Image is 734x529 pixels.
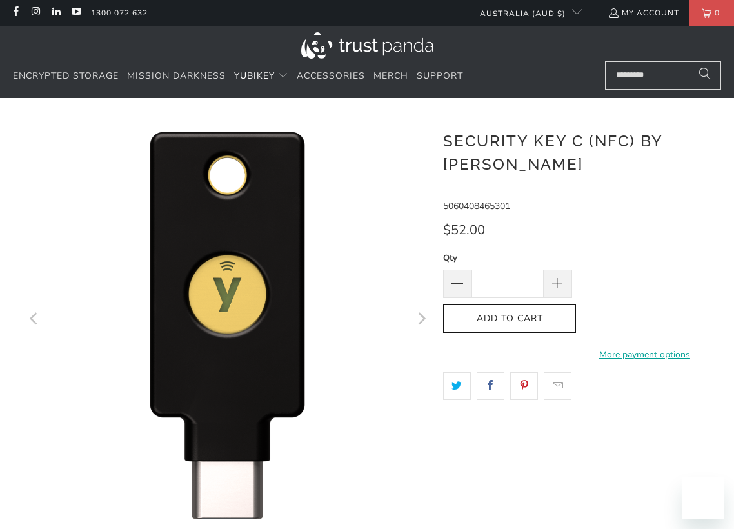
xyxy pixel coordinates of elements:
a: Accessories [297,61,365,92]
h1: Security Key C (NFC) by [PERSON_NAME] [443,127,709,176]
a: Security Key C (NFC) by Yubico - Trust Panda [25,117,430,523]
a: Encrypted Storage [13,61,119,92]
span: YubiKey [234,70,275,82]
a: 1300 072 632 [91,6,148,20]
summary: YubiKey [234,61,288,92]
span: Merch [373,70,408,82]
a: Share this on Pinterest [510,372,538,399]
button: Add to Cart [443,304,576,334]
span: 5060408465301 [443,200,510,212]
span: Support [417,70,463,82]
span: Accessories [297,70,365,82]
button: Next [410,117,431,523]
a: Trust Panda Australia on Instagram [30,8,41,18]
a: Share this on Facebook [477,372,504,399]
a: Trust Panda Australia on LinkedIn [50,8,61,18]
a: Mission Darkness [127,61,226,92]
nav: Translation missing: en.navigation.header.main_nav [13,61,463,92]
span: Encrypted Storage [13,70,119,82]
button: Search [689,61,721,90]
span: Mission Darkness [127,70,226,82]
input: Search... [605,61,721,90]
button: Previous [24,117,45,523]
a: Support [417,61,463,92]
img: Trust Panda Australia [301,32,433,59]
label: Qty [443,251,572,265]
a: Merch [373,61,408,92]
a: Trust Panda Australia on Facebook [10,8,21,18]
iframe: Button to launch messaging window [682,477,724,519]
a: My Account [608,6,679,20]
a: Share this on Twitter [443,372,471,399]
span: Add to Cart [457,314,562,324]
a: More payment options [580,348,709,362]
span: $52.00 [443,221,485,239]
a: Email this to a friend [544,372,571,399]
a: Trust Panda Australia on YouTube [70,8,81,18]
